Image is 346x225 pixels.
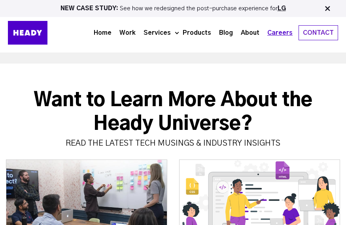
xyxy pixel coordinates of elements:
[237,26,263,40] a: About
[115,26,140,40] a: Work
[299,26,338,40] a: Contact
[215,26,237,40] a: Blog
[61,6,120,11] strong: NEW CASE STUDY:
[4,6,342,11] p: See how we redesigned the post-purchase experience for
[5,89,341,136] h3: Want to Learn More About the Heady Universe?
[263,26,297,40] a: Careers
[179,26,215,40] a: Products
[323,5,331,13] img: Close Bar
[140,26,175,40] a: Services
[66,139,280,147] span: Read the Latest Tech Musings & Industry Insights
[67,25,338,40] div: Navigation Menu
[90,26,115,40] a: Home
[8,21,47,45] img: Heady_Logo_Web-01 (1)
[278,6,286,11] a: LG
